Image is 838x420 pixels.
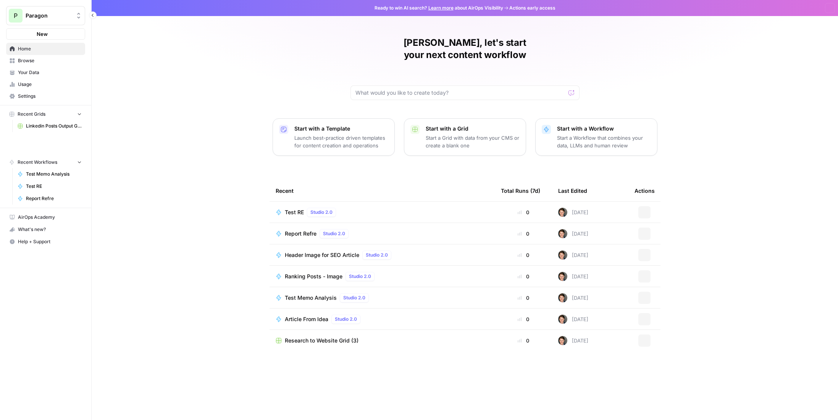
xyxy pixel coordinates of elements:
div: Actions [635,180,655,201]
img: qw00ik6ez51o8uf7vgx83yxyzow9 [558,315,567,324]
a: Test REStudio 2.0 [276,208,489,217]
span: Ready to win AI search? about AirOps Visibility [375,5,503,11]
span: Studio 2.0 [310,209,333,216]
h1: [PERSON_NAME], let's start your next content workflow [350,37,580,61]
img: qw00ik6ez51o8uf7vgx83yxyzow9 [558,208,567,217]
img: qw00ik6ez51o8uf7vgx83yxyzow9 [558,336,567,345]
span: Header Image for SEO Article [285,251,359,259]
span: Settings [18,93,82,100]
span: Help + Support [18,238,82,245]
a: Your Data [6,66,85,79]
img: qw00ik6ez51o8uf7vgx83yxyzow9 [558,272,567,281]
div: [DATE] [558,250,588,260]
button: New [6,28,85,40]
span: Ranking Posts - Image [285,273,342,280]
span: AirOps Academy [18,214,82,221]
div: [DATE] [558,208,588,217]
button: Start with a TemplateLaunch best-practice driven templates for content creation and operations [273,118,395,156]
button: Help + Support [6,236,85,248]
span: Test Memo Analysis [26,171,82,178]
a: Browse [6,55,85,67]
button: Start with a GridStart a Grid with data from your CMS or create a blank one [404,118,526,156]
a: Test Memo Analysis [14,168,85,180]
a: Test RE [14,180,85,192]
span: Research to Website Grid (3) [285,337,358,344]
span: Recent Grids [18,111,45,118]
span: Studio 2.0 [366,252,388,258]
a: Header Image for SEO ArticleStudio 2.0 [276,250,489,260]
span: Actions early access [509,5,555,11]
a: Linkedin Posts Output Grid [14,120,85,132]
a: Ranking Posts - ImageStudio 2.0 [276,272,489,281]
button: Recent Grids [6,108,85,120]
p: Start with a Workflow [557,125,651,132]
p: Launch best-practice driven templates for content creation and operations [294,134,388,149]
span: Test Memo Analysis [285,294,337,302]
span: Test RE [285,208,304,216]
div: [DATE] [558,272,588,281]
a: Report RefreStudio 2.0 [276,229,489,238]
button: Workspace: Paragon [6,6,85,25]
span: Studio 2.0 [343,294,365,301]
a: Learn more [428,5,454,11]
div: 0 [501,251,546,259]
a: Test Memo AnalysisStudio 2.0 [276,293,489,302]
div: What's new? [6,224,85,235]
a: AirOps Academy [6,211,85,223]
span: Studio 2.0 [335,316,357,323]
span: Test RE [26,183,82,190]
div: 0 [501,337,546,344]
a: Article From IdeaStudio 2.0 [276,315,489,324]
p: Start a Grid with data from your CMS or create a blank one [426,134,520,149]
span: Report Refre [26,195,82,202]
button: Recent Workflows [6,157,85,168]
a: Home [6,43,85,55]
span: Report Refre [285,230,316,237]
span: Studio 2.0 [349,273,371,280]
p: Start a Workflow that combines your data, LLMs and human review [557,134,651,149]
p: Start with a Template [294,125,388,132]
img: qw00ik6ez51o8uf7vgx83yxyzow9 [558,250,567,260]
a: Report Refre [14,192,85,205]
img: qw00ik6ez51o8uf7vgx83yxyzow9 [558,229,567,238]
span: Paragon [26,12,72,19]
div: [DATE] [558,336,588,345]
a: Research to Website Grid (3) [276,337,489,344]
span: Browse [18,57,82,64]
button: What's new? [6,223,85,236]
span: New [37,30,48,38]
a: Usage [6,78,85,90]
button: Start with a WorkflowStart a Workflow that combines your data, LLMs and human review [535,118,657,156]
a: Settings [6,90,85,102]
div: 0 [501,315,546,323]
span: Recent Workflows [18,159,57,166]
div: 0 [501,273,546,280]
div: [DATE] [558,293,588,302]
span: Usage [18,81,82,88]
div: [DATE] [558,229,588,238]
div: Total Runs (7d) [501,180,540,201]
span: Studio 2.0 [323,230,345,237]
div: Recent [276,180,489,201]
span: Home [18,45,82,52]
input: What would you like to create today? [355,89,565,97]
img: qw00ik6ez51o8uf7vgx83yxyzow9 [558,293,567,302]
span: Article From Idea [285,315,328,323]
div: 0 [501,230,546,237]
div: 0 [501,294,546,302]
div: 0 [501,208,546,216]
div: Last Edited [558,180,587,201]
p: Start with a Grid [426,125,520,132]
span: Linkedin Posts Output Grid [26,123,82,129]
div: [DATE] [558,315,588,324]
span: Your Data [18,69,82,76]
span: P [14,11,18,20]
